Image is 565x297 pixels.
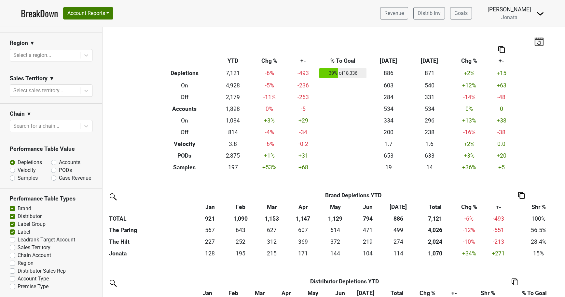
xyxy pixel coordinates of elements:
[256,201,288,213] th: Mar: activate to sort column ascending
[288,225,318,236] td: 607.013
[318,201,352,213] th: May: activate to sort column ascending
[288,201,318,213] th: Apr: activate to sort column ascending
[318,236,352,248] td: 371.958
[289,91,318,103] td: -263
[195,236,225,248] td: 226.555
[216,103,250,115] td: 1,898
[257,249,286,258] div: 215
[457,248,481,260] td: +34 %
[318,213,352,225] th: 1,129
[227,238,254,246] div: 252
[489,80,515,91] td: +63
[153,67,216,80] th: Depletions
[368,80,409,91] td: 603
[288,248,318,260] td: 170.656
[153,161,216,173] th: Samples
[483,238,514,246] div: -213
[18,220,46,228] label: Label Group
[384,249,412,258] div: 114
[518,192,525,199] img: Copy to clipboard
[256,248,288,260] td: 214.598
[18,275,49,283] label: Account Type
[289,80,318,91] td: -236
[289,67,318,80] td: -493
[409,138,450,150] td: 1.6
[289,226,317,234] div: 607
[413,248,457,260] th: 1070.178
[534,37,544,46] img: last_updated_date
[195,201,225,213] th: Jan: activate to sort column ascending
[415,226,455,234] div: 4,026
[409,115,450,126] td: 296
[18,174,38,182] label: Samples
[489,138,515,150] td: 0.0
[516,225,561,236] td: 56.5%
[216,80,250,91] td: 4,928
[450,80,489,91] td: +12 %
[516,201,561,213] th: Shr %: activate to sort column ascending
[216,150,250,161] td: 2,875
[457,236,481,248] td: -10 %
[368,138,409,150] td: 1.7
[450,91,489,103] td: -14 %
[483,249,514,258] div: +271
[216,138,250,150] td: 3.8
[450,67,489,80] td: +2 %
[10,75,48,82] h3: Sales Territory
[384,238,412,246] div: 274
[250,103,289,115] td: 0 %
[257,226,286,234] div: 627
[489,55,515,67] th: +-
[368,103,409,115] td: 534
[413,213,457,225] th: 7,121
[63,7,113,19] button: Account Reports
[489,115,515,126] td: +38
[498,46,505,53] img: Copy to clipboard
[413,7,445,19] a: Distrib Inv
[153,91,216,103] th: Off
[250,150,289,161] td: +1 %
[195,225,225,236] td: 566.512
[59,166,72,174] label: PODs
[257,238,286,246] div: 312
[352,201,383,213] th: Jun: activate to sort column ascending
[18,213,42,220] label: Distributor
[352,236,383,248] td: 219.173
[30,39,35,47] span: ▼
[195,213,225,225] th: 921
[450,115,489,126] td: +13 %
[107,236,195,248] th: The Hilt
[384,226,412,234] div: 499
[289,161,318,173] td: +68
[18,228,30,236] label: Label
[18,236,75,244] label: Leadrank Target Account
[383,213,414,225] th: 886
[250,55,289,67] th: Chg %
[216,126,250,138] td: 814
[450,150,489,161] td: +3 %
[256,236,288,248] td: 311.674
[409,55,450,67] th: [DATE]
[107,191,118,201] img: filter
[368,161,409,173] td: 19
[250,80,289,91] td: -5 %
[368,115,409,126] td: 334
[10,40,28,46] h3: Region
[107,213,195,225] th: TOTAL
[415,249,455,258] div: 1,070
[225,201,256,213] th: Feb: activate to sort column ascending
[354,249,381,258] div: 104
[354,238,381,246] div: 219
[289,150,318,161] td: +31
[250,161,289,173] td: +53 %
[216,161,250,173] td: 197
[457,201,481,213] th: Chg %: activate to sort column ascending
[250,91,289,103] td: -11 %
[225,225,256,236] td: 642.621
[225,236,256,248] td: 251.908
[220,276,469,288] th: Distributor Depletions YTD
[153,115,216,126] th: On
[409,103,450,115] td: 534
[489,67,515,80] td: +15
[464,215,474,222] span: -6%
